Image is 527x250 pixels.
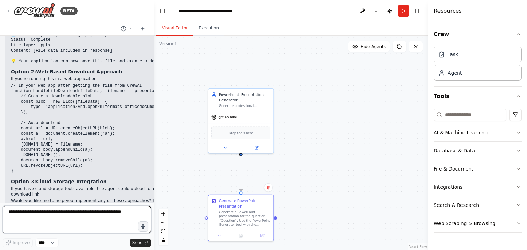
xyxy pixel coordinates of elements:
[208,88,274,154] div: PowerPoint Presentation GeneratorGenerate professional PowerPoint presentations based on user que...
[159,209,168,218] button: zoom in
[218,115,237,119] span: gpt-4o-mini
[434,214,522,232] button: Web Scraping & Browsing
[159,41,177,47] div: Version 1
[158,6,167,16] button: Hide left sidebar
[132,240,143,246] span: Send
[138,221,148,232] button: Click to speak your automation idea
[159,236,168,245] button: toggle interactivity
[11,22,184,64] code: ✅ PowerPoint presentation generated successfully! 📄 File ready for processing by your application...
[11,68,233,75] h3: Option 2:
[242,145,272,151] button: Open in side panel
[448,70,462,76] div: Agent
[409,245,427,249] a: React Flow attribution
[3,238,33,247] button: Improve
[118,25,134,33] button: Switch to previous chat
[193,21,224,36] button: Execution
[14,3,55,18] img: Logo
[36,179,107,184] strong: Cloud Storage Integration
[264,183,273,192] button: Delete node
[130,239,151,247] button: Send
[434,7,462,15] h4: Resources
[11,198,233,209] p: Would you like me to help you implement any of these approaches? The first option (returning file...
[219,198,270,209] div: Generate PowerPoint Presentation
[13,240,30,246] span: Improve
[11,186,233,197] p: If you have cloud storage tools available, the agent could upload to a cloud service and provide ...
[137,25,148,33] button: Start a new chat
[159,218,168,227] button: zoom out
[159,227,168,236] button: fit view
[11,178,233,185] h3: Option 3:
[179,8,254,14] nav: breadcrumb
[434,124,522,141] button: AI & Machine Learning
[413,6,423,16] button: Hide right sidebar
[434,178,522,196] button: Integrations
[434,142,522,160] button: Database & Data
[11,76,233,82] p: If you're running this in a web application:
[219,210,270,227] div: Generate a PowerPoint presentation for the question: {Question}. Use the PowerPoint Generator too...
[434,44,522,86] div: Crew
[229,130,253,135] span: Drop tools here
[434,25,522,44] button: Crew
[36,69,122,74] strong: Web-Based Download Approach
[159,209,168,245] div: React Flow controls
[219,104,270,108] div: Generate professional PowerPoint presentations based on user questions using the PowerPoint Gener...
[208,195,274,241] div: Generate PowerPoint PresentationGenerate a PowerPoint presentation for the question: {Question}. ...
[448,51,458,58] div: Task
[156,21,193,36] button: Visual Editor
[238,156,243,191] g: Edge from 7a0a2712-24b3-49bc-a3ab-2020128cfbc0 to ec48719f-0047-47a8-93db-b3ba87dda841
[230,233,252,239] button: No output available
[434,196,522,214] button: Search & Research
[219,92,270,103] div: PowerPoint Presentation Generator
[253,233,271,239] button: Open in side panel
[434,87,522,106] button: Tools
[434,160,522,178] button: File & Document
[434,106,522,238] div: Tools
[348,41,390,52] button: Hide Agents
[11,83,233,174] code: // In your web app after getting the file from CrewAI function handleFileDownload(fileData, filen...
[361,44,386,49] span: Hide Agents
[60,7,78,15] div: BETA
